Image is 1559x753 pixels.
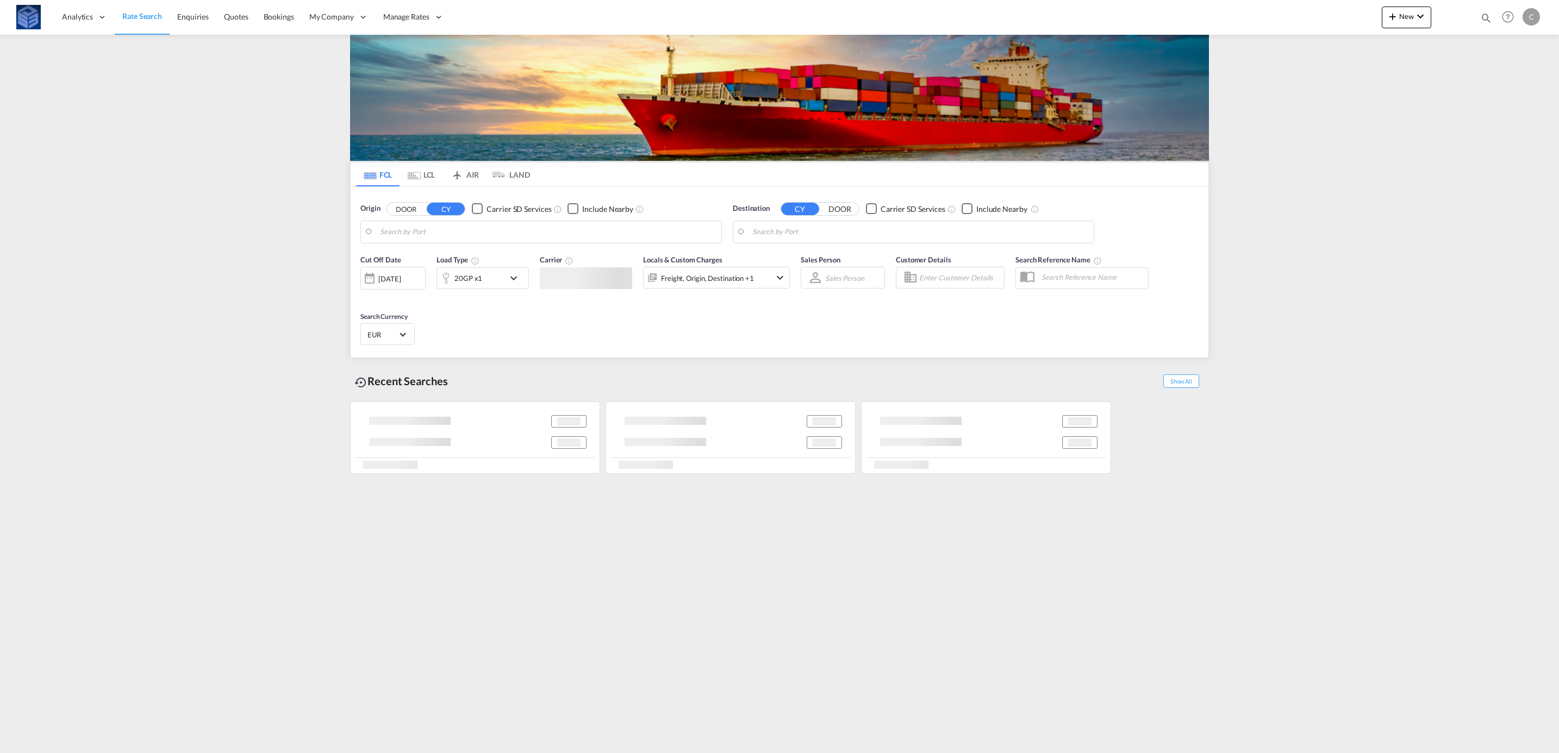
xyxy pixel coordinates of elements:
button: icon-plus 400-fgNewicon-chevron-down [1382,7,1431,28]
md-icon: Unchecked: Ignores neighbouring ports when fetching rates.Checked : Includes neighbouring ports w... [635,205,644,214]
img: fff785d0086311efa2d3e168b14c2f64.png [16,5,41,29]
md-checkbox: Checkbox No Ink [472,203,551,215]
span: Help [1499,8,1517,26]
md-checkbox: Checkbox No Ink [568,203,633,215]
span: Rate Search [122,11,162,21]
md-icon: Unchecked: Search for CY (Container Yard) services for all selected carriers.Checked : Search for... [947,205,956,214]
span: Customer Details [896,255,951,264]
span: Sales Person [801,255,840,264]
div: icon-magnify [1480,12,1492,28]
md-checkbox: Checkbox No Ink [962,203,1027,215]
div: C [1523,8,1540,26]
div: Freight Origin Destination Factory Stuffingicon-chevron-down [643,267,790,288]
md-select: Select Currency: € EUREuro [366,327,409,342]
span: Locals & Custom Charges [643,255,722,264]
span: Load Type [436,255,479,264]
div: [DATE] [378,274,401,284]
span: Destination [733,203,770,214]
input: Search by Port [380,224,716,240]
div: Recent Searches [350,369,452,393]
md-icon: icon-magnify [1480,12,1492,24]
md-icon: icon-airplane [451,168,464,177]
md-icon: icon-chevron-down [774,271,787,284]
span: EUR [367,330,398,340]
input: Enter Customer Details [919,269,1001,286]
md-datepicker: Select [360,288,369,303]
div: Carrier SD Services [881,204,945,215]
div: Origin DOOR CY Checkbox No InkUnchecked: Search for CY (Container Yard) services for all selected... [351,187,1208,402]
span: Show All [1163,374,1199,388]
md-icon: Unchecked: Ignores neighbouring ports when fetching rates.Checked : Includes neighbouring ports w... [1031,205,1039,214]
button: DOOR [387,203,425,215]
span: Search Currency [360,312,408,321]
md-icon: icon-chevron-down [1414,10,1427,23]
span: Cut Off Date [360,255,401,264]
div: Help [1499,8,1523,27]
md-tab-item: LAND [487,162,530,186]
div: 20GP x1 [454,271,482,286]
md-pagination-wrapper: Use the left and right arrow keys to navigate between tabs [356,162,530,186]
md-icon: Unchecked: Search for CY (Container Yard) services for all selected carriers.Checked : Search for... [553,205,562,214]
button: DOOR [821,203,859,215]
input: Search by Port [752,224,1088,240]
md-tab-item: FCL [356,162,400,186]
div: Freight Origin Destination Factory Stuffing [661,271,754,286]
span: Carrier [540,255,573,264]
md-tab-item: LCL [400,162,443,186]
md-checkbox: Checkbox No Ink [866,203,945,215]
span: Enquiries [177,12,209,21]
md-tab-item: AIR [443,162,487,186]
md-icon: icon-plus 400-fg [1386,10,1399,23]
span: Manage Rates [383,11,429,22]
span: Origin [360,203,380,214]
button: CY [427,203,465,215]
button: CY [781,203,819,215]
div: Include Nearby [582,204,633,215]
md-icon: icon-chevron-down [507,272,526,285]
md-icon: icon-backup-restore [354,376,367,389]
div: [DATE] [360,267,426,290]
md-icon: icon-information-outline [471,256,479,265]
md-icon: The selected Trucker/Carrierwill be displayed in the rate results If the rates are from another f... [565,256,573,265]
span: New [1386,12,1427,21]
input: Search Reference Name [1036,269,1148,285]
div: 20GP x1icon-chevron-down [436,267,529,289]
md-icon: Your search will be saved by the below given name [1093,256,1102,265]
div: Include Nearby [976,204,1027,215]
img: LCL+%26+FCL+BACKGROUND.png [350,35,1209,161]
span: Quotes [224,12,248,21]
span: Search Reference Name [1015,255,1102,264]
div: Carrier SD Services [487,204,551,215]
span: Analytics [62,11,93,22]
span: My Company [309,11,354,22]
md-select: Sales Person [824,270,865,286]
span: Bookings [264,12,294,21]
